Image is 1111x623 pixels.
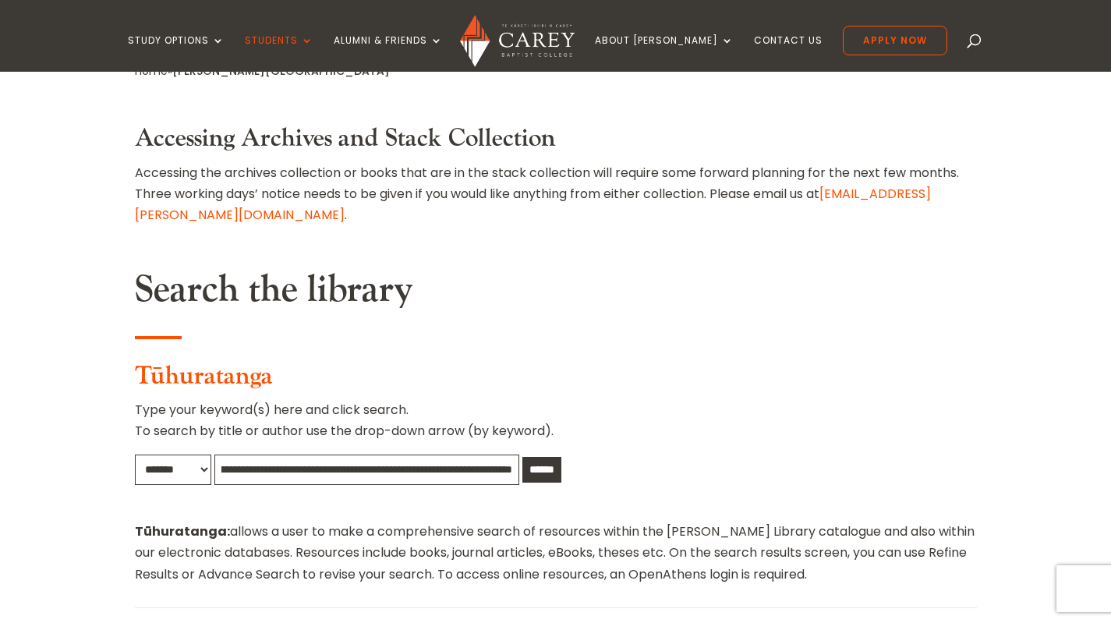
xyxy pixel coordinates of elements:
[135,267,977,320] h2: Search the library
[128,35,225,72] a: Study Options
[595,35,734,72] a: About [PERSON_NAME]
[334,35,443,72] a: Alumni & Friends
[245,35,313,72] a: Students
[135,162,977,226] p: Accessing the archives collection or books that are in the stack collection will require some for...
[754,35,823,72] a: Contact Us
[843,26,947,55] a: Apply Now
[135,124,977,161] h3: Accessing Archives and Stack Collection
[135,521,977,585] p: allows a user to make a comprehensive search of resources within the [PERSON_NAME] Library catalo...
[135,522,230,540] strong: Tūhuratanga:
[460,15,575,67] img: Carey Baptist College
[135,362,977,399] h3: Tūhuratanga
[135,399,977,454] p: Type your keyword(s) here and click search. To search by title or author use the drop-down arrow ...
